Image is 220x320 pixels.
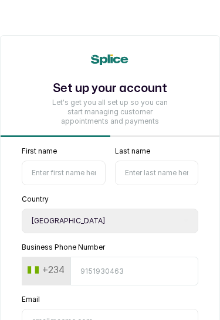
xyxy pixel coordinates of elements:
[23,260,69,279] button: +234
[22,243,105,252] label: Business Phone Number
[22,147,57,156] label: First name
[48,98,172,126] p: Let's get you all set up so you can start managing customer appointments and payments
[48,79,172,98] h1: Set up your account
[115,161,199,185] input: Enter last name here
[115,147,150,156] label: Last name
[22,161,106,185] input: Enter first name here
[70,257,198,285] input: 9151930463
[22,195,49,204] label: Country
[22,295,40,304] label: Email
